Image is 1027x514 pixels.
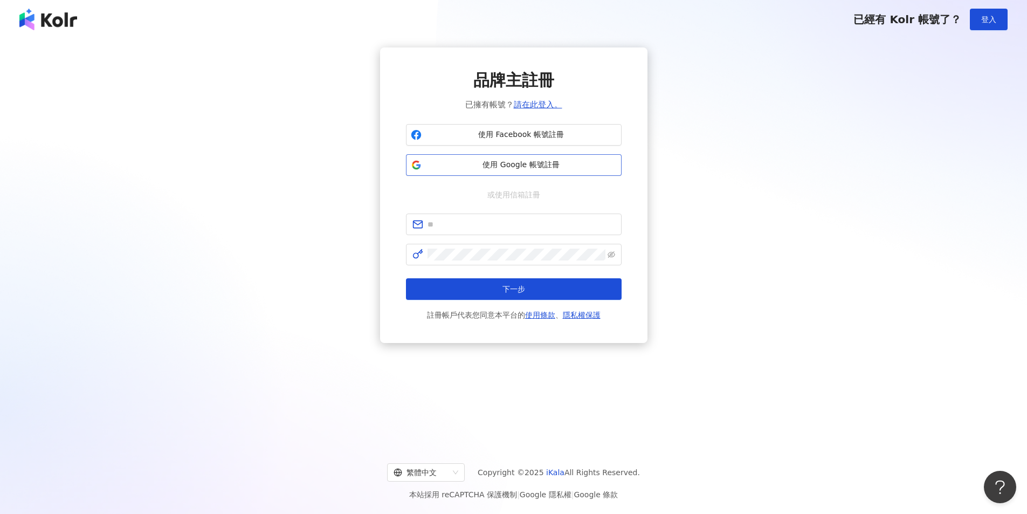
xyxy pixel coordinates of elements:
[608,251,615,258] span: eye-invisible
[19,9,77,30] img: logo
[406,278,622,300] button: 下一步
[427,309,601,321] span: 註冊帳戶代表您同意本平台的 、
[480,189,548,201] span: 或使用信箱註冊
[478,466,640,479] span: Copyright © 2025 All Rights Reserved.
[406,154,622,176] button: 使用 Google 帳號註冊
[473,69,554,92] span: 品牌主註冊
[571,490,574,499] span: |
[970,9,1008,30] button: 登入
[981,15,996,24] span: 登入
[520,490,571,499] a: Google 隱私權
[502,285,525,293] span: 下一步
[525,311,555,319] a: 使用條款
[574,490,618,499] a: Google 條款
[426,129,617,140] span: 使用 Facebook 帳號註冊
[853,13,961,26] span: 已經有 Kolr 帳號了？
[394,464,449,481] div: 繁體中文
[409,488,618,501] span: 本站採用 reCAPTCHA 保護機制
[563,311,601,319] a: 隱私權保護
[514,100,562,109] a: 請在此登入。
[426,160,617,170] span: 使用 Google 帳號註冊
[406,124,622,146] button: 使用 Facebook 帳號註冊
[517,490,520,499] span: |
[465,98,562,111] span: 已擁有帳號？
[984,471,1016,503] iframe: Help Scout Beacon - Open
[546,468,564,477] a: iKala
